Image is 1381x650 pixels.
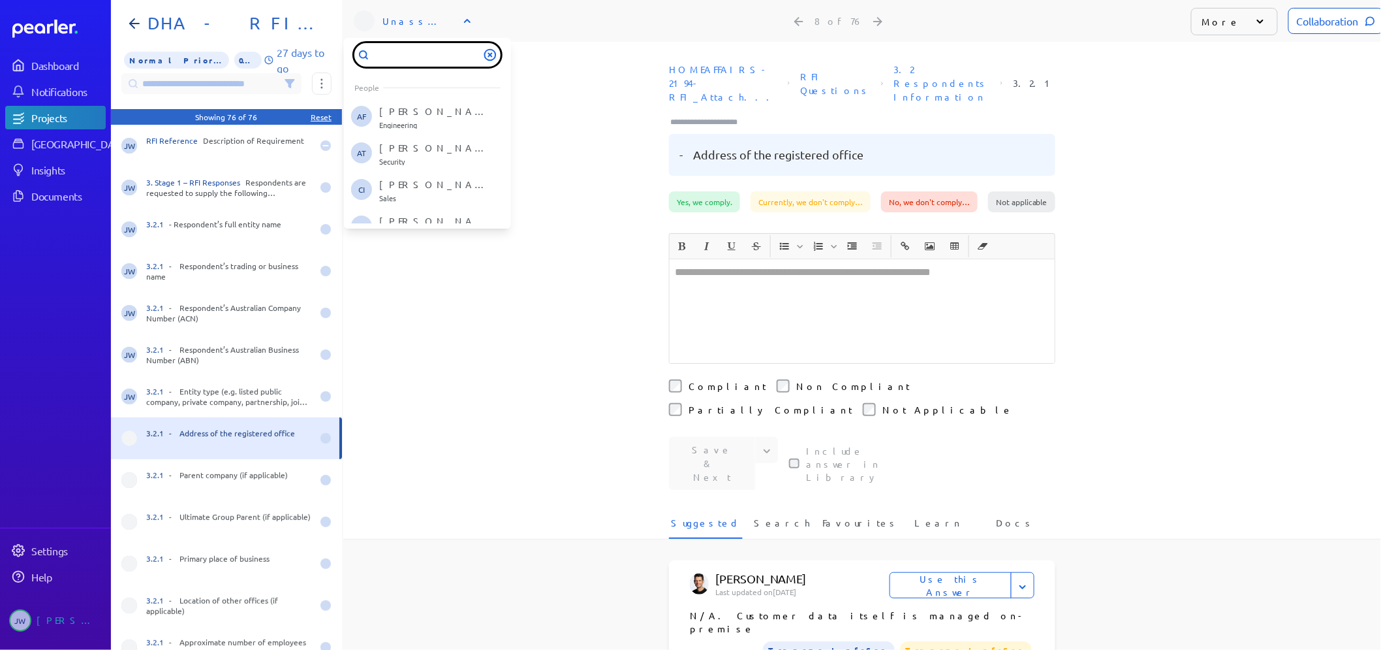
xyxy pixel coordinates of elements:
span: Priority [124,52,229,69]
p: [PERSON_NAME] [379,214,488,227]
div: - Ultimate Group Parent (if applicable) [146,512,312,532]
div: - Respondent’s Australian Company Number (ACN) [146,302,312,323]
button: Bold [671,235,693,257]
span: Carolina Irigoyen [351,179,372,200]
span: Jeremy Williams [121,221,137,237]
div: Description of Requirement [146,135,312,156]
button: Insert Ordered List [807,235,830,257]
p: Sales [379,194,488,202]
div: Notifications [31,85,104,98]
button: Insert link [894,235,916,257]
button: Clear Formatting [972,235,994,257]
p: [PERSON_NAME] [379,141,488,154]
span: Jeremy Williams [121,389,137,404]
div: Currently, we don't comply… [751,191,871,212]
span: Reference Number: 3.2.1 [1008,71,1061,95]
span: 3.2.1 [146,344,169,355]
span: Document: HOMEAFFAIRS-2194-RFI_Attachment 3_RFI Response Template_RFI Response and Solution Infor... [664,57,783,109]
span: 3.2.1 [146,386,169,397]
span: Insert Unordered List [773,235,805,257]
button: Underline [721,235,743,257]
span: Underline [720,235,743,257]
div: - Entity type (e.g. listed public company, private company, partnership, joint venture, consortia... [146,386,312,407]
button: Italic [696,235,718,257]
p: Last updated on [DATE] [715,587,890,597]
button: Insert Image [919,235,941,257]
p: [PERSON_NAME] [715,571,908,587]
span: Insert table [943,235,967,257]
div: Settings [31,544,104,557]
div: - Parent company (if applicable) [146,470,312,491]
span: Dan Kilgallon [351,216,372,236]
button: Expand [1011,572,1034,598]
p: Engineering [379,121,488,129]
input: Type here to add tags [669,116,750,129]
button: Insert Unordered List [773,235,796,257]
span: 3.2.1 [146,470,169,480]
button: Insert table [944,235,966,257]
span: Jeremy Williams [121,305,137,321]
label: Not Applicable [882,403,1013,416]
span: Suggested [671,516,740,538]
h1: DHA - RFI FOIP CMS Solution Information [142,13,321,34]
span: 0% of Questions Completed [234,52,262,69]
span: 3. Stage 1 – RFI Responses [146,177,245,187]
span: Jeremy Williams [9,609,31,632]
p: More [1202,15,1241,28]
p: N/A. Customer data itself is managed on-premise [690,609,1034,635]
div: - Respondent’s Australian Business Number (ABN) [146,344,312,365]
a: Dashboard [12,20,106,38]
span: Bold [670,235,694,257]
div: Help [31,570,104,583]
label: Non Compliant [796,380,910,393]
img: James Layton [690,574,709,594]
span: 3.2.1 [146,219,169,229]
span: Jeremy Williams [121,138,137,154]
span: Jeremy Williams [121,180,137,195]
label: Partially Compliant [689,403,852,416]
span: Jeremy Williams [121,263,137,279]
div: Insights [31,163,104,176]
a: Projects [5,106,106,129]
label: This checkbox controls whether your answer will be included in the Answer Library for future use [806,444,917,483]
a: Notifications [5,80,106,103]
div: [GEOGRAPHIC_DATA] [31,137,129,150]
span: People [354,82,379,93]
div: [PERSON_NAME] [37,609,102,632]
span: 3.2.1 [146,261,169,271]
p: [PERSON_NAME] [379,178,488,191]
span: 3.2.1 [146,553,169,564]
p: 27 days to go [277,44,332,76]
span: RFI Reference [146,135,203,146]
span: Sheet: RFI Questions [795,65,876,103]
div: Yes, we comply. [669,191,740,212]
div: Projects [31,111,104,124]
a: Settings [5,539,106,562]
span: 3.2.1 [146,512,169,522]
div: - Address of the registered office [146,428,312,449]
div: Respondents are requested to supply the following information: [146,177,312,198]
div: - Respondent’s trading or business name [146,261,312,282]
button: Use this Answer [890,572,1012,598]
button: Increase Indent [841,235,863,257]
input: This checkbox controls whether your answer will be included in the Answer Library for future use [789,459,799,469]
a: [GEOGRAPHIC_DATA] [5,132,106,155]
span: Docs [996,516,1034,538]
span: Ann Fernandez [351,106,372,127]
div: No, we don't comply… [881,191,978,212]
span: Strike through [745,235,768,257]
p: [PERSON_NAME] [379,105,488,118]
a: Help [5,565,106,589]
span: Decrease Indent [865,235,889,257]
div: - Location of other offices (if applicable) [146,595,312,616]
span: 3.2.1 [146,595,169,606]
span: 3.2.1 [146,428,169,438]
div: Showing 76 of 76 [196,112,258,122]
span: Clear Formatting [971,235,995,257]
span: Jeremy Williams [121,347,137,363]
a: Documents [5,184,106,208]
span: Insert Image [918,235,942,257]
span: Anthony Turco [351,142,372,163]
div: Dashboard [31,59,104,72]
